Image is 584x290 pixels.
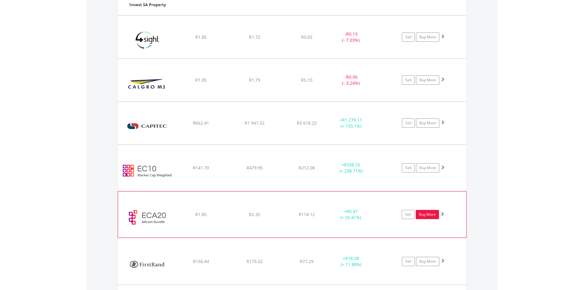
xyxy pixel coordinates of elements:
[299,165,315,171] span: R212.08
[121,246,174,283] img: EQU.ZA.FSR.png
[346,31,357,37] span: R0.13
[328,31,374,43] div: - (- 7.03%)
[121,67,174,100] img: EQU.ZA.CGR.png
[195,211,207,217] span: R1.85
[121,153,174,189] img: EC10.EC.EC10.png
[402,163,415,172] a: Sell
[245,120,265,126] span: R1 941.52
[328,162,374,174] div: + (+ 238.71%)
[301,34,312,40] span: R0.65
[195,77,207,83] span: R1.85
[402,210,414,219] a: Sell
[193,258,209,264] span: R156.44
[195,34,207,40] span: R1.85
[249,77,260,83] span: R1.79
[346,208,358,214] span: R0.47
[246,258,263,264] span: R175.02
[416,163,439,172] a: Buy More
[301,77,312,83] span: R5.10
[345,255,359,261] span: R18.58
[328,117,374,129] div: + (+ 193.1%)
[346,74,357,80] span: R0.06
[121,110,174,143] img: EQU.ZA.CPI.png
[121,23,174,56] img: EQU.ZA.4SI.png
[246,165,263,171] span: R479.95
[299,211,315,217] span: R114.12
[416,210,439,219] a: Buy More
[328,74,374,86] div: - (- 3.24%)
[402,257,415,266] a: Sell
[328,208,374,221] div: + (+ 25.41%)
[328,255,374,268] div: + (+ 11.88%)
[416,257,439,266] a: Buy More
[402,33,415,42] a: Sell
[342,117,362,123] span: R1 279.11
[121,199,174,236] img: ECA20.EC.ECA20.png
[344,162,360,168] span: R338.25
[297,120,317,126] span: R3 618.22
[193,120,209,126] span: R662.41
[249,34,260,40] span: R1.72
[416,75,439,85] a: Buy More
[416,118,439,128] a: Buy More
[300,258,314,264] span: R77.29
[416,33,439,42] a: Buy More
[402,118,415,128] a: Sell
[249,211,260,217] span: R2.32
[402,75,415,85] a: Sell
[193,165,209,171] span: R141.70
